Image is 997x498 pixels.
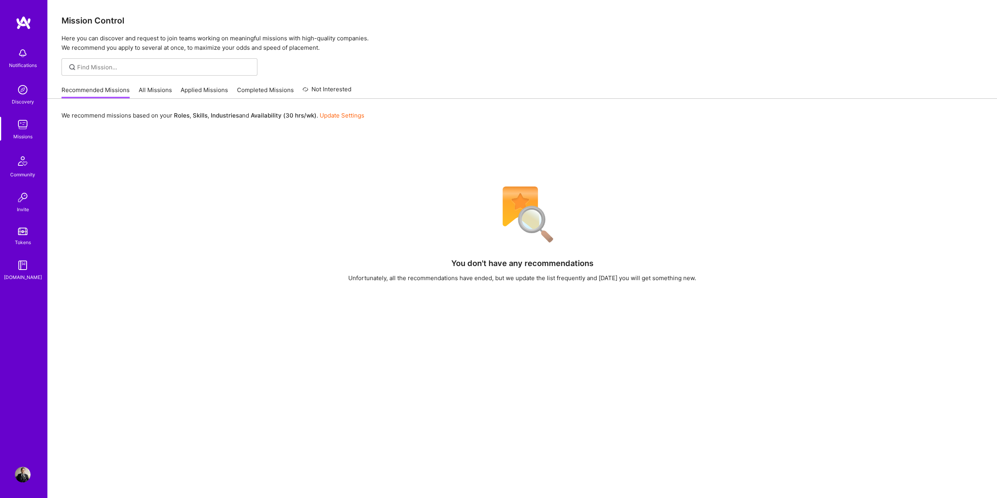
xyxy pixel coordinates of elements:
[348,274,696,282] div: Unfortunately, all the recommendations have ended, but we update the list frequently and [DATE] y...
[16,16,31,30] img: logo
[15,467,31,482] img: User Avatar
[15,190,31,205] img: Invite
[181,86,228,99] a: Applied Missions
[18,228,27,235] img: tokens
[9,61,37,69] div: Notifications
[62,86,130,99] a: Recommended Missions
[13,132,33,141] div: Missions
[17,205,29,214] div: Invite
[15,238,31,246] div: Tokens
[4,273,42,281] div: [DOMAIN_NAME]
[251,112,317,119] b: Availability (30 hrs/wk)
[77,63,252,71] input: Find Mission...
[211,112,239,119] b: Industries
[139,86,172,99] a: All Missions
[320,112,364,119] a: Update Settings
[193,112,208,119] b: Skills
[174,112,190,119] b: Roles
[15,117,31,132] img: teamwork
[10,170,35,179] div: Community
[302,85,351,99] a: Not Interested
[451,259,593,268] h4: You don't have any recommendations
[15,82,31,98] img: discovery
[15,257,31,273] img: guide book
[13,467,33,482] a: User Avatar
[62,34,983,53] p: Here you can discover and request to join teams working on meaningful missions with high-quality ...
[489,181,555,248] img: No Results
[62,111,364,120] p: We recommend missions based on your , , and .
[237,86,294,99] a: Completed Missions
[68,63,77,72] i: icon SearchGrey
[62,16,983,25] h3: Mission Control
[12,98,34,106] div: Discovery
[15,45,31,61] img: bell
[13,152,32,170] img: Community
